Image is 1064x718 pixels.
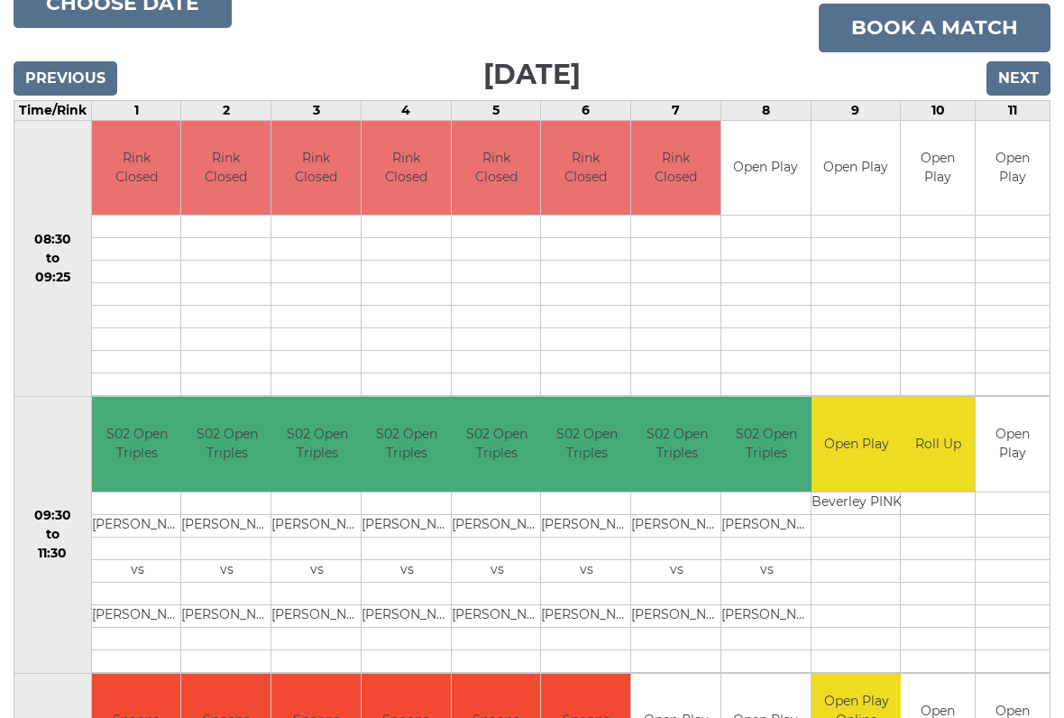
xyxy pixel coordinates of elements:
[92,559,183,582] td: vs
[819,4,1050,52] a: Book a match
[976,121,1050,216] td: Open Play
[631,397,722,492] td: S02 Open Triples
[721,121,811,216] td: Open Play
[541,121,630,216] td: Rink Closed
[631,559,722,582] td: vs
[181,604,272,627] td: [PERSON_NAME]
[14,397,92,674] td: 09:30 to 11:30
[92,121,181,216] td: Rink Closed
[14,120,92,397] td: 08:30 to 09:25
[362,397,453,492] td: S02 Open Triples
[721,559,812,582] td: vs
[452,514,543,537] td: [PERSON_NAME]
[92,397,183,492] td: S02 Open Triples
[541,397,632,492] td: S02 Open Triples
[271,604,362,627] td: [PERSON_NAME]
[271,397,362,492] td: S02 Open Triples
[986,61,1050,96] input: Next
[631,100,721,120] td: 7
[92,604,183,627] td: [PERSON_NAME]
[811,100,901,120] td: 9
[901,100,976,120] td: 10
[362,559,453,582] td: vs
[362,514,453,537] td: [PERSON_NAME]
[452,604,543,627] td: [PERSON_NAME]
[92,514,183,537] td: [PERSON_NAME]
[271,514,362,537] td: [PERSON_NAME]
[720,100,811,120] td: 8
[271,100,362,120] td: 3
[181,397,272,492] td: S02 Open Triples
[812,397,902,492] td: Open Play
[541,559,632,582] td: vs
[631,514,722,537] td: [PERSON_NAME]
[361,100,451,120] td: 4
[631,121,720,216] td: Rink Closed
[631,604,722,627] td: [PERSON_NAME]
[181,121,271,216] td: Rink Closed
[181,514,272,537] td: [PERSON_NAME]
[721,604,812,627] td: [PERSON_NAME]
[181,100,271,120] td: 2
[452,559,543,582] td: vs
[976,100,1050,120] td: 11
[91,100,181,120] td: 1
[976,397,1050,492] td: Open Play
[721,397,812,492] td: S02 Open Triples
[362,121,451,216] td: Rink Closed
[541,604,632,627] td: [PERSON_NAME]
[14,100,92,120] td: Time/Rink
[721,514,812,537] td: [PERSON_NAME]
[271,121,361,216] td: Rink Closed
[181,559,272,582] td: vs
[812,121,901,216] td: Open Play
[452,397,543,492] td: S02 Open Triples
[901,397,975,492] td: Roll Up
[271,559,362,582] td: vs
[901,121,975,216] td: Open Play
[541,100,631,120] td: 6
[14,61,117,96] input: Previous
[541,514,632,537] td: [PERSON_NAME]
[362,604,453,627] td: [PERSON_NAME]
[452,121,541,216] td: Rink Closed
[812,492,902,514] td: Beverley PINK
[451,100,541,120] td: 5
